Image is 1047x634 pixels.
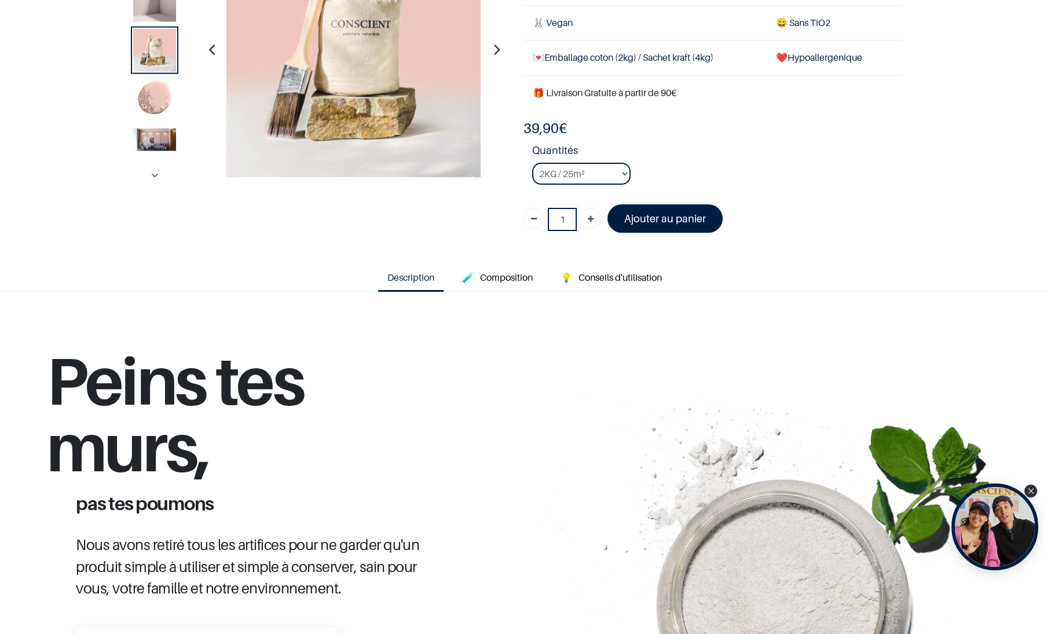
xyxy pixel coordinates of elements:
[533,52,544,63] span: 💌
[46,347,470,494] h1: Peins tes murs,
[951,483,1038,570] div: Tolstoy bubble widget
[133,128,176,151] img: Product image
[462,272,474,283] span: 🧪
[133,28,176,71] img: Product image
[480,272,533,283] span: Composition
[580,208,601,229] a: Ajouter
[624,212,706,225] font: Ajouter au panier
[1024,485,1037,497] div: Close Tolstoy widget
[387,272,434,283] span: Description
[523,208,544,229] a: Supprimer
[523,41,767,75] td: Emballage coton (2kg) / Sachet kraft (4kg)
[951,483,1038,570] div: Open Tolstoy widget
[133,78,176,121] img: Product image
[533,87,676,98] font: 🎁 Livraison Gratuite à partir de 90€
[533,17,573,28] span: 🐰 Vegan
[532,142,903,163] strong: Quantités
[767,41,903,75] td: ❤️Hypoallergénique
[523,120,559,137] span: 39,90
[579,272,662,283] span: Conseils d'utilisation
[561,272,572,283] span: 💡
[76,536,419,598] span: Nous avons retiré tous les artifices pour ne garder qu'un produit simple à utiliser et simple à c...
[767,6,903,41] td: ans TiO2
[67,494,448,512] h1: pas tes poumons
[951,483,1038,570] div: Open Tolstoy
[523,120,567,137] b: €
[776,17,795,28] span: 😄 S
[607,204,723,233] a: Ajouter au panier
